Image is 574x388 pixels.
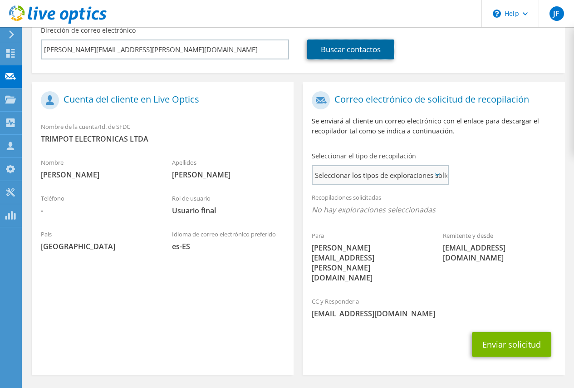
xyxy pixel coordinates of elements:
[312,243,425,283] span: [PERSON_NAME][EMAIL_ADDRESS][PERSON_NAME][DOMAIN_NAME]
[41,206,154,216] span: -
[312,309,555,319] span: [EMAIL_ADDRESS][DOMAIN_NAME]
[434,226,565,267] div: Remitente y desde
[312,152,416,161] label: Seleccionar el tipo de recopilación
[172,206,285,216] span: Usuario final
[163,153,294,184] div: Apellidos
[41,91,280,109] h1: Cuenta del cliente en Live Optics
[312,91,551,109] h1: Correo electrónico de solicitud de recopilación
[303,292,564,323] div: CC y Responder a
[303,226,434,287] div: Para
[443,243,556,263] span: [EMAIL_ADDRESS][DOMAIN_NAME]
[41,241,154,251] span: [GEOGRAPHIC_DATA]
[312,116,555,136] p: Se enviará al cliente un correo electrónico con el enlace para descargar el recopilador tal como ...
[493,10,501,18] svg: \n
[172,241,285,251] span: es-ES
[312,205,555,215] span: No hay exploraciones seleccionadas
[41,170,154,180] span: [PERSON_NAME]
[549,6,564,21] span: JF
[32,189,163,220] div: Teléfono
[41,134,285,144] span: TRIMPOT ELECTRONICAS LTDA
[472,332,551,357] button: Enviar solicitud
[163,225,294,256] div: Idioma de correo electrónico preferido
[32,117,294,148] div: Nombre de la cuenta/Id. de SFDC
[32,153,163,184] div: Nombre
[163,189,294,220] div: Rol de usuario
[32,225,163,256] div: País
[307,39,394,59] a: Buscar contactos
[313,166,447,184] span: Seleccionar los tipos de exploraciones solicitados
[303,188,564,221] div: Recopilaciones solicitadas
[172,170,285,180] span: [PERSON_NAME]
[41,26,136,35] label: Dirección de correo electrónico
